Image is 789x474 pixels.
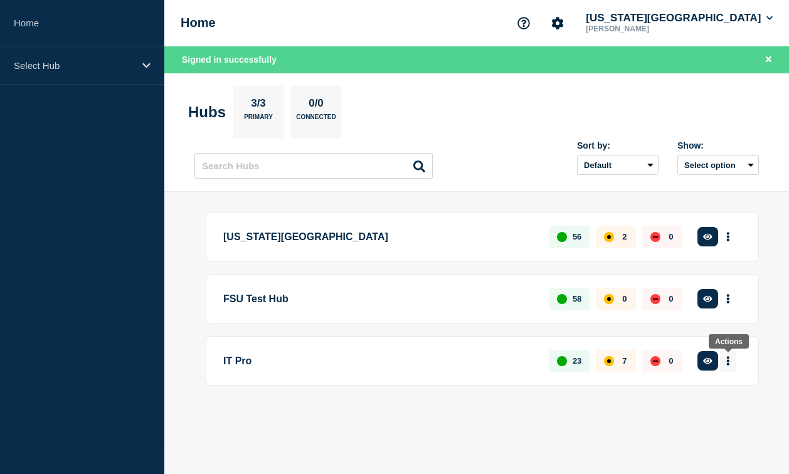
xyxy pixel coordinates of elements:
p: 58 [573,294,581,303]
input: Search Hubs [194,153,433,179]
div: Show: [677,140,759,150]
div: up [557,294,567,304]
p: 2 [622,232,627,241]
select: Sort by [577,155,659,175]
p: FSU Test Hub [223,287,535,310]
div: Actions [715,337,743,346]
h1: Home [181,16,216,30]
button: Close banner [761,53,776,67]
p: 7 [622,356,627,366]
button: [US_STATE][GEOGRAPHIC_DATA] [583,12,775,24]
button: More actions [720,349,736,372]
p: Select Hub [14,60,134,71]
p: 23 [573,356,581,366]
div: Sort by: [577,140,659,150]
p: IT Pro [223,349,535,372]
p: Primary [244,113,273,127]
h2: Hubs [188,103,226,121]
p: 0 [669,232,673,241]
button: Select option [677,155,759,175]
p: 0 [622,294,627,303]
span: Signed in successfully [182,55,277,65]
div: up [557,232,567,242]
button: More actions [720,225,736,248]
div: affected [604,232,614,242]
button: More actions [720,287,736,310]
p: 0 [669,356,673,366]
div: affected [604,294,614,304]
p: 56 [573,232,581,241]
p: 3/3 [246,97,271,113]
p: 0 [669,294,673,303]
p: [PERSON_NAME] [583,24,714,33]
div: affected [604,356,614,366]
button: Support [511,10,537,36]
p: Connected [296,113,336,127]
div: down [650,294,660,304]
p: [US_STATE][GEOGRAPHIC_DATA] [223,225,535,248]
div: down [650,232,660,242]
div: up [557,356,567,366]
p: 0/0 [304,97,329,113]
div: down [650,356,660,366]
button: Account settings [544,10,571,36]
